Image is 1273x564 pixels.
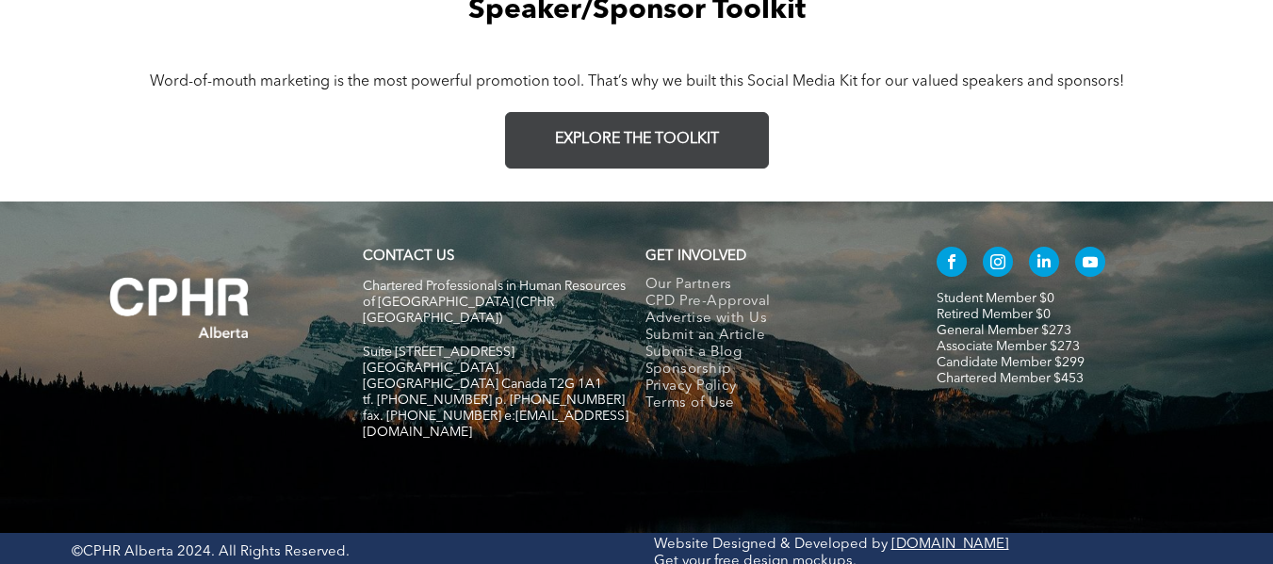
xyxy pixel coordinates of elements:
[983,247,1013,282] a: instagram
[363,280,626,325] span: Chartered Professionals in Human Resources of [GEOGRAPHIC_DATA] (CPHR [GEOGRAPHIC_DATA])
[645,345,897,362] a: Submit a Blog
[645,311,897,328] a: Advertise with Us
[363,362,602,391] span: [GEOGRAPHIC_DATA], [GEOGRAPHIC_DATA] Canada T2G 1A1
[363,250,454,264] a: CONTACT US
[1075,247,1105,282] a: youtube
[645,250,746,264] span: GET INVOLVED
[891,538,1009,552] a: [DOMAIN_NAME]
[645,395,897,412] a: Terms of Use
[555,131,719,149] span: EXPLORE THE TOOLKIT
[937,340,1080,353] a: Associate Member $273
[645,277,897,294] a: Our Partners
[150,74,1124,89] span: Word-of-mouth marketing is the most powerful promotion tool. That’s why we built this Social Medi...
[937,247,967,282] a: facebook
[937,324,1071,337] a: General Member $273
[363,410,628,439] span: fax. [PHONE_NUMBER] e:[EMAIL_ADDRESS][DOMAIN_NAME]
[363,394,625,407] span: tf. [PHONE_NUMBER] p. [PHONE_NUMBER]
[937,292,1054,305] a: Student Member $0
[505,112,769,169] a: EXPLORE THE TOOLKIT
[645,294,897,311] a: CPD Pre-Approval
[645,362,897,379] a: Sponsorship
[1029,247,1059,282] a: linkedin
[937,372,1084,385] a: Chartered Member $453
[72,239,288,377] img: A white background with a few lines on it
[645,328,897,345] a: Submit an Article
[72,545,350,559] span: ©CPHR Alberta 2024. All Rights Reserved.
[363,346,514,359] span: Suite [STREET_ADDRESS]
[654,538,888,552] a: Website Designed & Developed by
[937,308,1051,321] a: Retired Member $0
[645,379,897,395] a: Privacy Policy
[937,356,1085,369] a: Candidate Member $299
